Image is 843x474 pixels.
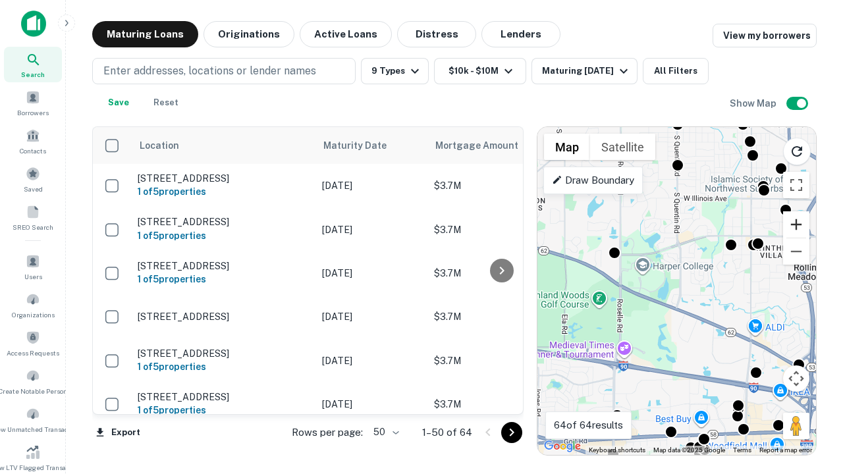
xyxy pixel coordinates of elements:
button: Show street map [544,134,590,160]
button: Keyboard shortcuts [589,446,645,455]
p: [DATE] [322,223,421,237]
p: $3.7M [434,178,566,193]
th: Mortgage Amount [427,127,572,164]
p: [STREET_ADDRESS] [138,216,309,228]
p: [DATE] [322,178,421,193]
img: Google [541,438,584,455]
p: [DATE] [322,354,421,368]
button: Maturing [DATE] [531,58,638,84]
a: Create Notable Person [4,363,62,399]
p: [STREET_ADDRESS] [138,172,309,184]
p: $3.7M [434,397,566,411]
a: Open this area in Google Maps (opens a new window) [541,438,584,455]
a: Borrowers [4,85,62,120]
div: 0 0 [537,127,816,455]
button: Reload search area [783,138,811,165]
button: All Filters [643,58,709,84]
button: Reset [145,90,187,116]
th: Location [131,127,315,164]
a: Review Unmatched Transactions [4,402,62,437]
a: Terms (opens in new tab) [733,446,751,454]
h6: 1 of 5 properties [138,403,309,417]
button: Go to next page [501,422,522,443]
span: Access Requests [7,348,59,358]
p: [STREET_ADDRESS] [138,260,309,272]
p: [DATE] [322,397,421,411]
span: Map data ©2025 Google [653,446,725,454]
p: 64 of 64 results [554,417,623,433]
button: Show satellite imagery [590,134,655,160]
img: capitalize-icon.png [21,11,46,37]
a: Saved [4,161,62,197]
button: Originations [204,21,294,47]
a: Organizations [4,287,62,323]
p: [DATE] [322,266,421,280]
span: Organizations [12,309,55,320]
span: Saved [24,184,43,194]
h6: 1 of 5 properties [138,359,309,374]
h6: 1 of 5 properties [138,184,309,199]
th: Maturity Date [315,127,427,164]
a: Users [4,249,62,284]
p: [STREET_ADDRESS] [138,348,309,359]
p: [DATE] [322,309,421,324]
span: Borrowers [17,107,49,118]
p: $3.7M [434,309,566,324]
span: Users [24,271,42,282]
button: Lenders [481,21,560,47]
button: $10k - $10M [434,58,526,84]
button: Export [92,423,144,442]
p: [STREET_ADDRESS] [138,391,309,403]
iframe: Chat Widget [777,327,843,390]
a: View my borrowers [713,24,817,47]
p: [STREET_ADDRESS] [138,311,309,323]
p: $3.7M [434,266,566,280]
a: SREO Search [4,199,62,235]
span: Location [139,138,179,153]
button: Distress [397,21,476,47]
span: Mortgage Amount [435,138,535,153]
button: Maturing Loans [92,21,198,47]
a: Contacts [4,123,62,159]
h6: 1 of 5 properties [138,272,309,286]
div: 50 [368,423,401,442]
button: Drag Pegman onto the map to open Street View [783,413,809,439]
p: $3.7M [434,223,566,237]
a: Access Requests [4,325,62,361]
button: Zoom out [783,238,809,265]
span: Search [21,69,45,80]
p: 1–50 of 64 [422,425,472,440]
p: Rows per page: [292,425,363,440]
h6: 1 of 5 properties [138,228,309,243]
a: Search [4,47,62,82]
button: 9 Types [361,58,429,84]
button: Toggle fullscreen view [783,172,809,198]
p: Enter addresses, locations or lender names [103,63,316,79]
p: Draw Boundary [552,172,634,188]
span: Maturity Date [323,138,404,153]
div: Maturing [DATE] [542,63,632,79]
button: Active Loans [300,21,392,47]
a: Report a map error [759,446,812,454]
button: Save your search to get updates of matches that match your search criteria. [97,90,140,116]
button: Zoom in [783,211,809,238]
button: Enter addresses, locations or lender names [92,58,356,84]
p: $3.7M [434,354,566,368]
h6: Show Map [730,96,778,111]
span: Contacts [20,145,46,156]
span: SREO Search [13,222,53,232]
